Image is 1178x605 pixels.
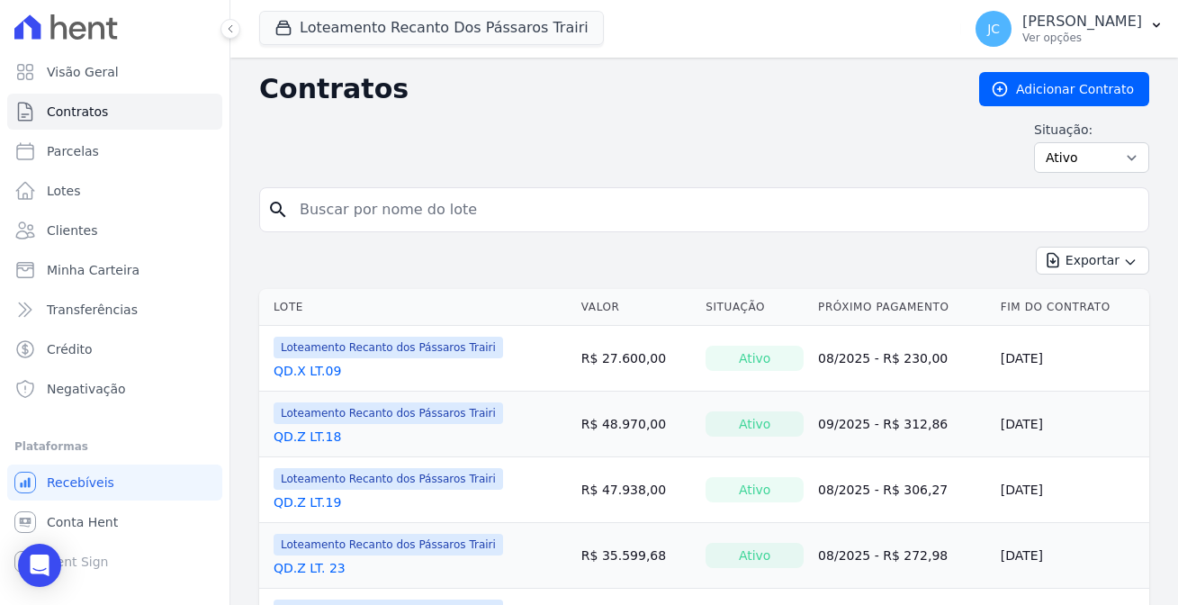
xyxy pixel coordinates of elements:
button: Loteamento Recanto Dos Pássaros Trairi [259,11,604,45]
a: QD.Z LT. 23 [274,559,346,577]
div: Plataformas [14,436,215,457]
a: Clientes [7,212,222,248]
th: Próximo Pagamento [811,289,994,326]
td: [DATE] [994,326,1149,392]
a: Crédito [7,331,222,367]
a: Parcelas [7,133,222,169]
span: Conta Hent [47,513,118,531]
a: 08/2025 - R$ 272,98 [818,548,948,563]
td: R$ 47.938,00 [574,457,698,523]
a: Minha Carteira [7,252,222,288]
span: Loteamento Recanto dos Pássaros Trairi [274,534,503,555]
div: Open Intercom Messenger [18,544,61,587]
span: Contratos [47,103,108,121]
button: JC [PERSON_NAME] Ver opções [961,4,1178,54]
a: 08/2025 - R$ 230,00 [818,351,948,366]
span: Transferências [47,301,138,319]
a: Lotes [7,173,222,209]
a: Visão Geral [7,54,222,90]
span: Loteamento Recanto dos Pássaros Trairi [274,337,503,358]
a: Negativação [7,371,222,407]
td: R$ 35.599,68 [574,523,698,589]
a: Transferências [7,292,222,328]
span: Parcelas [47,142,99,160]
span: Minha Carteira [47,261,139,279]
span: Clientes [47,221,97,239]
span: Lotes [47,182,81,200]
span: Negativação [47,380,126,398]
td: [DATE] [994,457,1149,523]
a: Adicionar Contrato [979,72,1149,106]
div: Ativo [706,543,804,568]
td: [DATE] [994,523,1149,589]
p: [PERSON_NAME] [1022,13,1142,31]
th: Valor [574,289,698,326]
span: Loteamento Recanto dos Pássaros Trairi [274,402,503,424]
td: R$ 48.970,00 [574,392,698,457]
label: Situação: [1034,121,1149,139]
span: Loteamento Recanto dos Pássaros Trairi [274,468,503,490]
div: Ativo [706,346,804,371]
a: 08/2025 - R$ 306,27 [818,483,948,497]
div: Ativo [706,411,804,437]
span: JC [987,23,1000,35]
input: Buscar por nome do lote [289,192,1141,228]
td: R$ 27.600,00 [574,326,698,392]
a: QD.X LT.09 [274,362,341,380]
th: Situação [698,289,811,326]
th: Fim do Contrato [994,289,1149,326]
a: QD.Z LT.18 [274,428,341,446]
h2: Contratos [259,73,950,105]
button: Exportar [1036,247,1149,275]
a: Conta Hent [7,504,222,540]
p: Ver opções [1022,31,1142,45]
a: Contratos [7,94,222,130]
th: Lote [259,289,574,326]
div: Ativo [706,477,804,502]
a: 09/2025 - R$ 312,86 [818,417,948,431]
a: QD.Z LT.19 [274,493,341,511]
i: search [267,199,289,221]
td: [DATE] [994,392,1149,457]
span: Recebíveis [47,474,114,492]
span: Visão Geral [47,63,119,81]
a: Recebíveis [7,465,222,501]
span: Crédito [47,340,93,358]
